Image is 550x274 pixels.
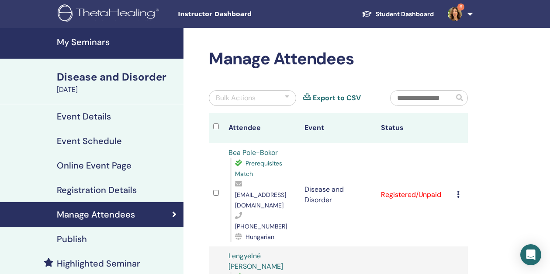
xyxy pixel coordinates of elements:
[209,49,468,69] h2: Manage Attendees
[57,258,140,269] h4: Highlighted Seminar
[300,113,377,143] th: Event
[228,148,278,157] a: Bea Pole-Bokor
[57,70,178,84] div: Disease and Disorder
[313,93,361,103] a: Export to CSV
[362,10,372,18] img: graduation-cap-white.svg
[57,136,122,146] h4: Event Schedule
[235,222,287,230] span: [PHONE_NUMBER]
[57,185,137,195] h4: Registration Details
[57,111,111,122] h4: Event Details
[228,251,283,271] a: Lengyelné [PERSON_NAME]
[52,70,183,95] a: Disease and Disorder[DATE]
[178,10,309,19] span: Instructor Dashboard
[235,159,282,178] span: Prerequisites Match
[57,84,178,95] div: [DATE]
[57,37,178,47] h4: My Seminars
[216,93,256,103] div: Bulk Actions
[355,6,441,22] a: Student Dashboard
[58,4,162,24] img: logo.png
[448,7,462,21] img: default.jpg
[57,234,87,244] h4: Publish
[246,233,274,241] span: Hungarian
[57,209,135,220] h4: Manage Attendees
[377,113,453,143] th: Status
[57,160,131,171] h4: Online Event Page
[457,4,464,11] span: 6
[235,191,286,209] span: [EMAIL_ADDRESS][DOMAIN_NAME]
[520,244,541,265] div: Open Intercom Messenger
[224,113,301,143] th: Attendee
[300,143,377,246] td: Disease and Disorder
